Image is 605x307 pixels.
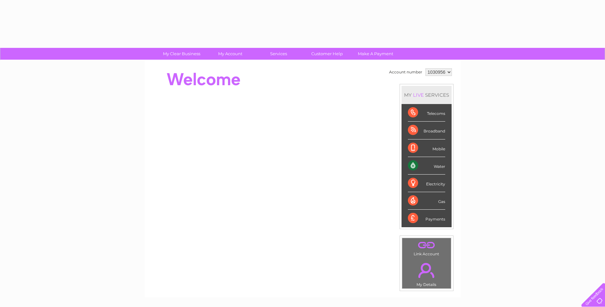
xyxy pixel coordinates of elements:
div: MY SERVICES [402,86,452,104]
a: . [404,240,449,251]
div: Payments [408,210,445,227]
div: LIVE [412,92,425,98]
td: My Details [402,258,451,289]
a: Make A Payment [349,48,402,60]
div: Mobile [408,139,445,157]
a: My Account [204,48,256,60]
a: My Clear Business [155,48,208,60]
td: Account number [387,67,424,78]
a: . [404,259,449,281]
td: Link Account [402,238,451,258]
div: Water [408,157,445,175]
div: Gas [408,192,445,210]
a: Services [252,48,305,60]
div: Broadband [408,122,445,139]
div: Telecoms [408,104,445,122]
a: Customer Help [301,48,353,60]
div: Electricity [408,175,445,192]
